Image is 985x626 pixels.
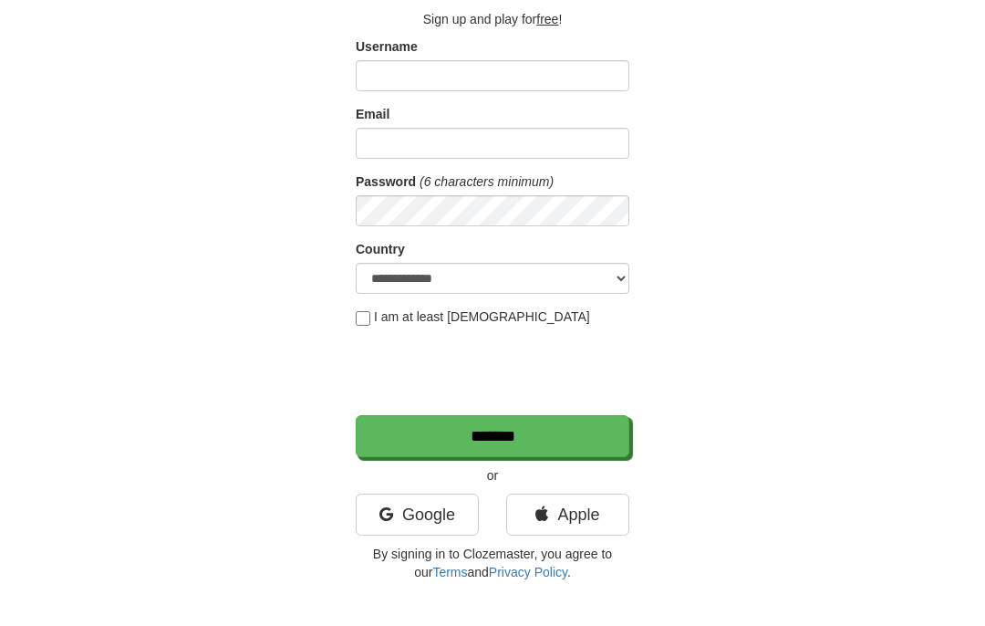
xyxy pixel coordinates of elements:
a: Google [356,494,479,536]
em: (6 characters minimum) [420,174,554,189]
label: I am at least [DEMOGRAPHIC_DATA] [356,308,590,326]
a: Apple [506,494,629,536]
a: Terms [432,565,467,579]
iframe: reCAPTCHA [356,335,633,406]
a: Privacy Policy [489,565,567,579]
label: Email [356,105,389,123]
p: By signing in to Clozemaster, you agree to our and . [356,545,629,581]
label: Username [356,37,418,56]
p: Sign up and play for ! [356,10,629,28]
input: I am at least [DEMOGRAPHIC_DATA] [356,311,370,326]
u: free [536,12,558,26]
label: Country [356,240,405,258]
p: or [356,466,629,485]
label: Password [356,172,416,191]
